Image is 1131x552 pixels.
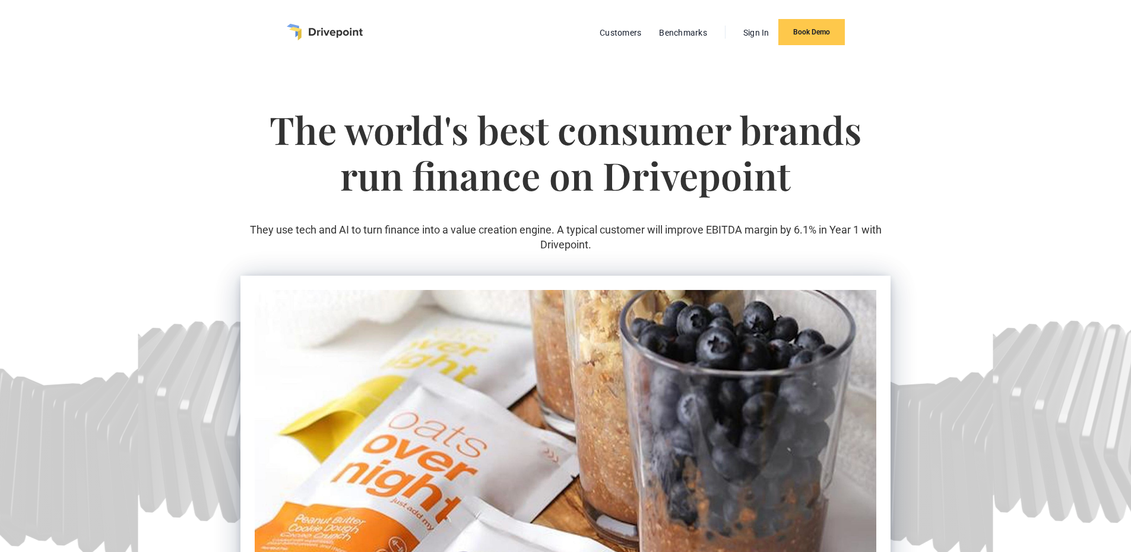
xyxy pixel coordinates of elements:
a: Benchmarks [653,25,713,40]
h1: The world's best consumer brands run finance on Drivepoint [240,107,891,222]
a: Sign In [737,25,775,40]
a: Book Demo [778,19,845,45]
p: They use tech and AI to turn finance into a value creation engine. A typical customer will improv... [240,222,891,252]
a: Customers [594,25,647,40]
a: home [287,24,363,40]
